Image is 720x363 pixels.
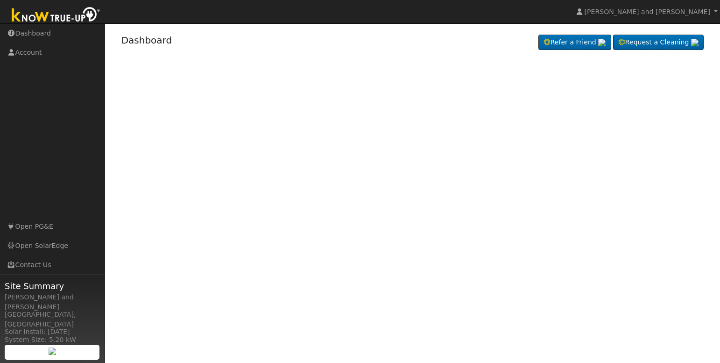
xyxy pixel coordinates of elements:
div: [GEOGRAPHIC_DATA], [GEOGRAPHIC_DATA] [5,310,100,329]
a: Dashboard [121,35,172,46]
a: Refer a Friend [538,35,611,51]
img: Know True-Up [7,5,105,26]
span: [PERSON_NAME] and [PERSON_NAME] [585,8,710,15]
span: Site Summary [5,280,100,292]
div: Solar Install: [DATE] [5,327,100,337]
img: retrieve [691,39,699,46]
a: Request a Cleaning [613,35,704,51]
img: retrieve [49,348,56,355]
img: retrieve [598,39,606,46]
div: [PERSON_NAME] and [PERSON_NAME] [5,292,100,312]
div: System Size: 5.20 kW [5,335,100,345]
